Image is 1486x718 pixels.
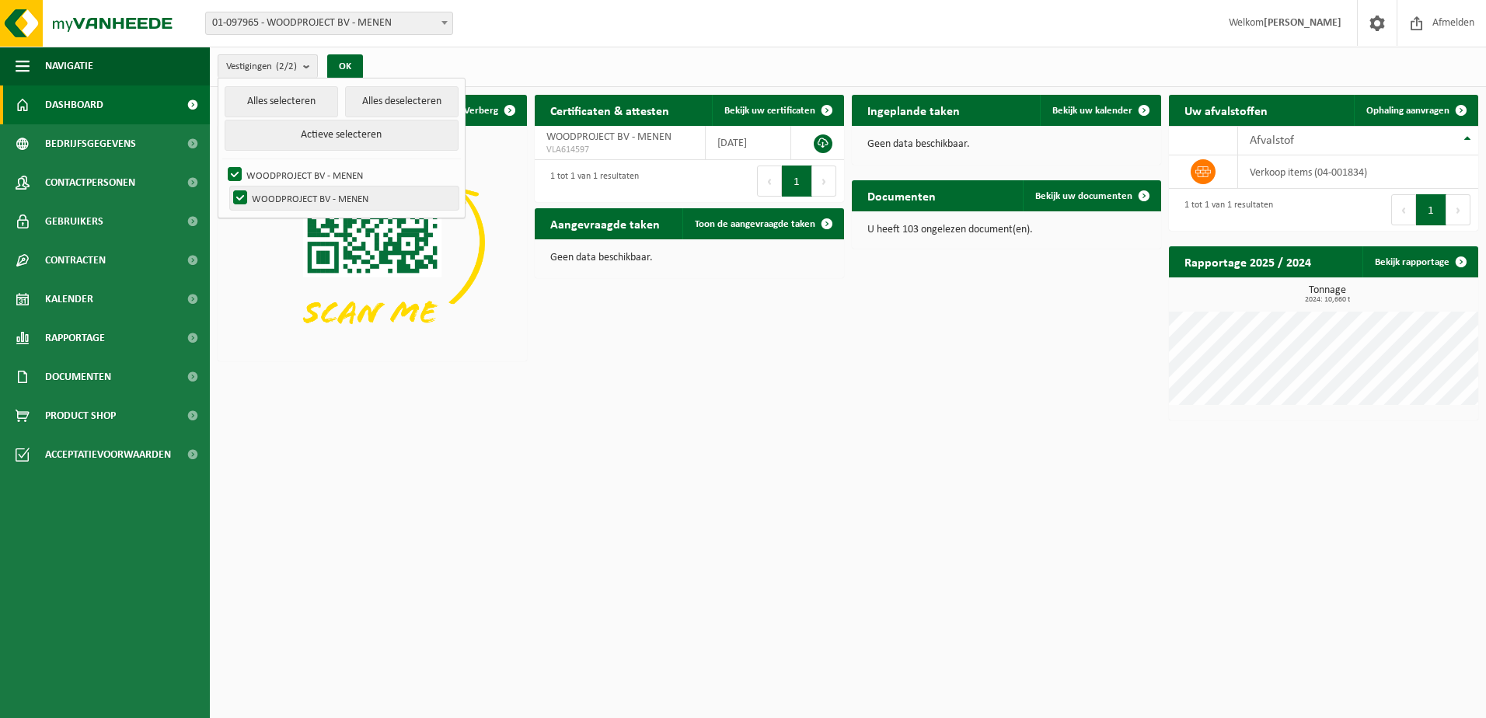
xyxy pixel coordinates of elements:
p: Geen data beschikbaar. [867,139,1146,150]
button: 1 [782,166,812,197]
h3: Tonnage [1177,285,1478,304]
a: Ophaling aanvragen [1354,95,1477,126]
img: Download de VHEPlus App [218,126,527,358]
a: Bekijk uw kalender [1040,95,1160,126]
div: 1 tot 1 van 1 resultaten [542,164,639,198]
span: Bedrijfsgegevens [45,124,136,163]
button: Previous [757,166,782,197]
h2: Certificaten & attesten [535,95,685,125]
span: VLA614597 [546,144,693,156]
button: Previous [1391,194,1416,225]
h2: Rapportage 2025 / 2024 [1169,246,1327,277]
span: WOODPROJECT BV - MENEN [546,131,671,143]
span: Bekijk uw certificaten [724,106,815,116]
span: Documenten [45,357,111,396]
span: Product Shop [45,396,116,435]
span: Toon de aangevraagde taken [695,219,815,229]
h2: Documenten [852,180,951,211]
span: 01-097965 - WOODPROJECT BV - MENEN [206,12,452,34]
button: Next [812,166,836,197]
p: U heeft 103 ongelezen document(en). [867,225,1146,235]
td: [DATE] [706,126,791,160]
button: Actieve selecteren [225,120,459,151]
a: Bekijk uw certificaten [712,95,842,126]
span: 01-097965 - WOODPROJECT BV - MENEN [205,12,453,35]
button: Alles selecteren [225,86,338,117]
span: Acceptatievoorwaarden [45,435,171,474]
span: 2024: 10,660 t [1177,296,1478,304]
label: WOODPROJECT BV - MENEN [230,186,459,210]
td: verkoop items (04-001834) [1238,155,1478,189]
button: 1 [1416,194,1446,225]
button: OK [327,54,363,79]
span: Bekijk uw kalender [1052,106,1132,116]
button: Vestigingen(2/2) [218,54,318,78]
strong: [PERSON_NAME] [1264,17,1341,29]
a: Bekijk uw documenten [1023,180,1160,211]
button: Verberg [452,95,525,126]
button: Alles deselecteren [345,86,459,117]
count: (2/2) [276,61,297,71]
span: Contracten [45,241,106,280]
p: Geen data beschikbaar. [550,253,828,263]
span: Kalender [45,280,93,319]
button: Next [1446,194,1470,225]
div: 1 tot 1 van 1 resultaten [1177,193,1273,227]
span: Contactpersonen [45,163,135,202]
span: Navigatie [45,47,93,85]
span: Rapportage [45,319,105,357]
span: Verberg [464,106,498,116]
span: Vestigingen [226,55,297,78]
a: Bekijk rapportage [1362,246,1477,277]
a: Toon de aangevraagde taken [682,208,842,239]
h2: Aangevraagde taken [535,208,675,239]
span: Ophaling aanvragen [1366,106,1449,116]
span: Bekijk uw documenten [1035,191,1132,201]
label: WOODPROJECT BV - MENEN [225,163,459,186]
span: Dashboard [45,85,103,124]
h2: Uw afvalstoffen [1169,95,1283,125]
span: Afvalstof [1250,134,1294,147]
span: Gebruikers [45,202,103,241]
h2: Ingeplande taken [852,95,975,125]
